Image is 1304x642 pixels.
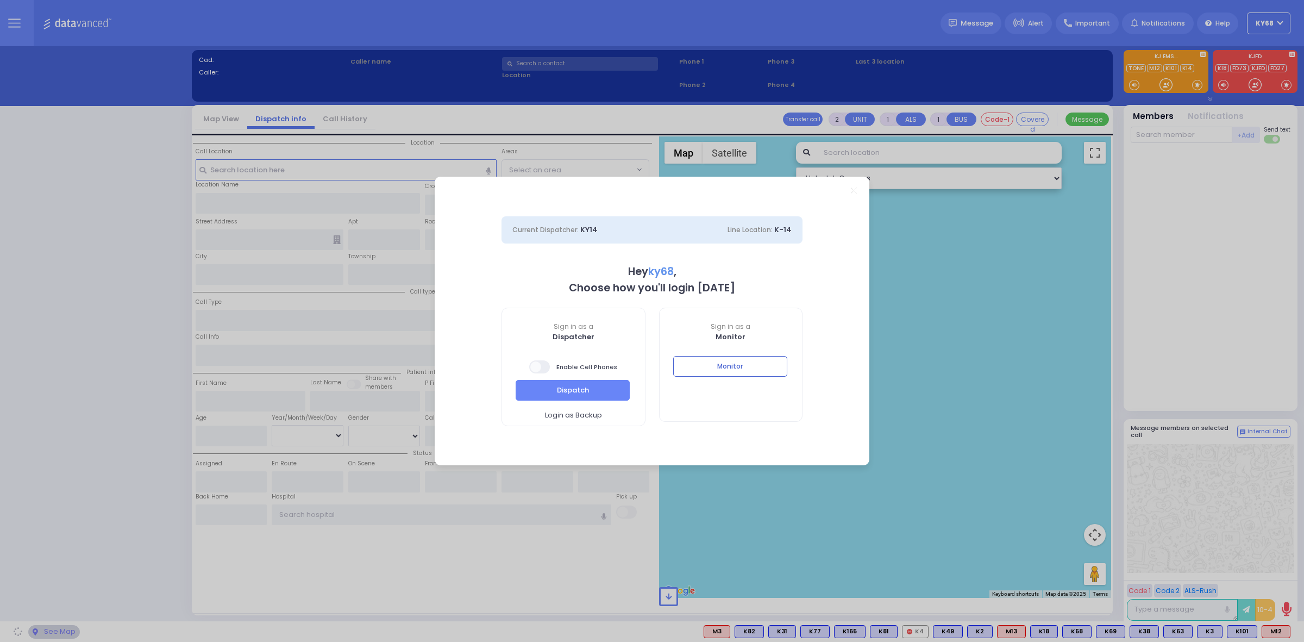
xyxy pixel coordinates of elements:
[502,322,645,332] span: Sign in as a
[553,332,594,342] b: Dispatcher
[569,281,735,295] b: Choose how you'll login [DATE]
[512,225,579,234] span: Current Dispatcher:
[716,332,745,342] b: Monitor
[529,359,617,375] span: Enable Cell Phones
[628,264,676,279] b: Hey ,
[660,322,803,332] span: Sign in as a
[648,264,674,279] span: ky68
[728,225,773,234] span: Line Location:
[516,380,630,401] button: Dispatch
[580,225,598,235] span: KY14
[851,188,857,194] a: Close
[774,225,792,235] span: K-14
[673,356,787,377] button: Monitor
[545,410,602,421] span: Login as Backup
